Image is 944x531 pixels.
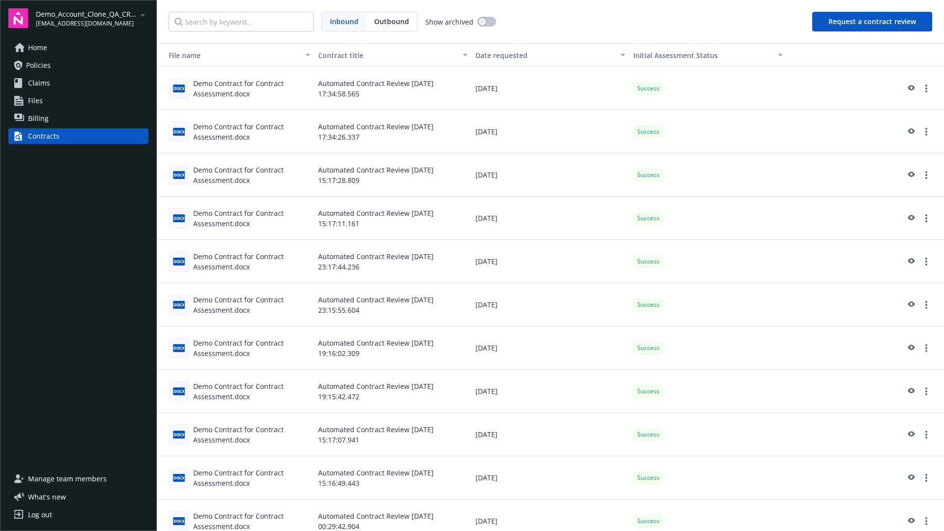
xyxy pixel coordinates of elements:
[314,283,472,326] div: Automated Contract Review [DATE] 23:15:55.604
[920,472,932,484] a: more
[920,212,932,224] a: more
[472,456,629,500] div: [DATE]
[637,257,659,266] span: Success
[318,50,457,60] div: Contract title
[173,431,185,438] span: docx
[28,93,43,109] span: Files
[173,387,185,395] span: docx
[905,385,916,397] a: preview
[161,50,299,60] div: File name
[905,212,916,224] a: preview
[920,256,932,267] a: more
[472,110,629,153] div: [DATE]
[905,126,916,138] a: preview
[8,128,148,144] a: Contracts
[920,169,932,181] a: more
[920,342,932,354] a: more
[637,127,659,136] span: Success
[173,214,185,222] span: docx
[8,111,148,126] a: Billing
[193,251,310,272] div: Demo Contract for Contract Assessment.docx
[173,258,185,265] span: docx
[905,299,916,311] a: preview
[173,344,185,352] span: docx
[193,165,310,185] div: Demo Contract for Contract Assessment.docx
[812,12,932,31] button: Request a contract review
[173,301,185,308] span: docx
[8,492,82,502] button: What's new
[905,472,916,484] a: preview
[920,429,932,441] a: more
[8,8,28,28] img: navigator-logo.svg
[637,300,659,309] span: Success
[637,344,659,353] span: Success
[472,240,629,283] div: [DATE]
[314,67,472,110] div: Automated Contract Review [DATE] 17:34:58.565
[173,85,185,92] span: docx
[314,456,472,500] div: Automated Contract Review [DATE] 15:16:49.443
[193,381,310,402] div: Demo Contract for Contract Assessment.docx
[472,153,629,197] div: [DATE]
[314,43,472,67] button: Contract title
[314,413,472,456] div: Automated Contract Review [DATE] 15:17:07.941
[472,283,629,326] div: [DATE]
[425,17,473,27] span: Show archived
[314,153,472,197] div: Automated Contract Review [DATE] 15:17:28.809
[472,326,629,370] div: [DATE]
[905,342,916,354] a: preview
[637,430,659,439] span: Success
[472,67,629,110] div: [DATE]
[633,50,772,60] div: Toggle SortBy
[314,370,472,413] div: Automated Contract Review [DATE] 19:15:42.472
[905,515,916,527] a: preview
[173,474,185,481] span: docx
[637,473,659,482] span: Success
[905,256,916,267] a: preview
[173,517,185,525] span: docx
[637,171,659,179] span: Success
[173,171,185,178] span: docx
[169,12,314,31] input: Search by keyword...
[173,128,185,135] span: docx
[8,471,148,487] a: Manage team members
[36,8,148,28] button: Demo_Account_Clone_QA_CR_Tests_Demo[EMAIL_ADDRESS][DOMAIN_NAME]arrowDropDown
[314,326,472,370] div: Automated Contract Review [DATE] 19:16:02.309
[193,208,310,229] div: Demo Contract for Contract Assessment.docx
[637,84,659,93] span: Success
[472,43,629,67] button: Date requested
[920,126,932,138] a: more
[905,169,916,181] a: preview
[366,12,417,31] span: Outbound
[28,507,52,523] div: Log out
[905,83,916,94] a: preview
[920,83,932,94] a: more
[36,9,137,19] span: Demo_Account_Clone_QA_CR_Tests_Demo
[28,492,66,502] span: What ' s new
[28,471,107,487] span: Manage team members
[475,50,614,60] div: Date requested
[8,40,148,56] a: Home
[314,240,472,283] div: Automated Contract Review [DATE] 23:17:44.236
[314,197,472,240] div: Automated Contract Review [DATE] 15:17:11.161
[8,75,148,91] a: Claims
[28,128,59,144] div: Contracts
[28,75,50,91] span: Claims
[8,93,148,109] a: Files
[633,51,718,60] span: Initial Assessment Status
[472,197,629,240] div: [DATE]
[322,12,366,31] span: Inbound
[637,214,659,223] span: Success
[374,16,409,27] span: Outbound
[314,110,472,153] div: Automated Contract Review [DATE] 17:34:26.337
[161,50,299,60] div: Toggle SortBy
[193,338,310,358] div: Demo Contract for Contract Assessment.docx
[193,468,310,488] div: Demo Contract for Contract Assessment.docx
[193,295,310,315] div: Demo Contract for Contract Assessment.docx
[637,517,659,526] span: Success
[193,121,310,142] div: Demo Contract for Contract Assessment.docx
[637,387,659,396] span: Success
[26,58,51,73] span: Policies
[36,19,137,28] span: [EMAIL_ADDRESS][DOMAIN_NAME]
[330,16,358,27] span: Inbound
[920,299,932,311] a: more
